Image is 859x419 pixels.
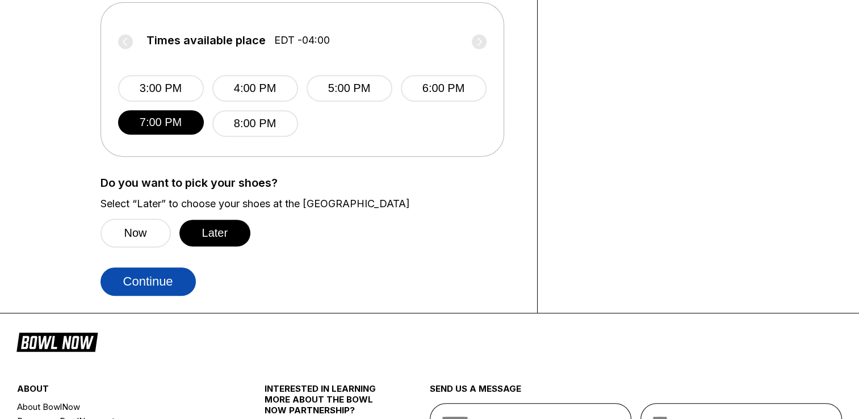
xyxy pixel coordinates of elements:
[100,267,196,296] button: Continue
[146,34,266,47] span: Times available place
[17,383,223,400] div: about
[212,75,298,102] button: 4:00 PM
[100,219,171,248] button: Now
[118,110,204,135] button: 7:00 PM
[179,220,251,246] button: Later
[430,383,843,403] div: send us a message
[401,75,487,102] button: 6:00 PM
[100,177,520,189] label: Do you want to pick your shoes?
[307,75,392,102] button: 5:00 PM
[17,400,223,414] a: About BowlNow
[118,75,204,102] button: 3:00 PM
[100,198,520,210] label: Select “Later” to choose your shoes at the [GEOGRAPHIC_DATA]
[212,110,298,137] button: 8:00 PM
[274,34,330,47] span: EDT -04:00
